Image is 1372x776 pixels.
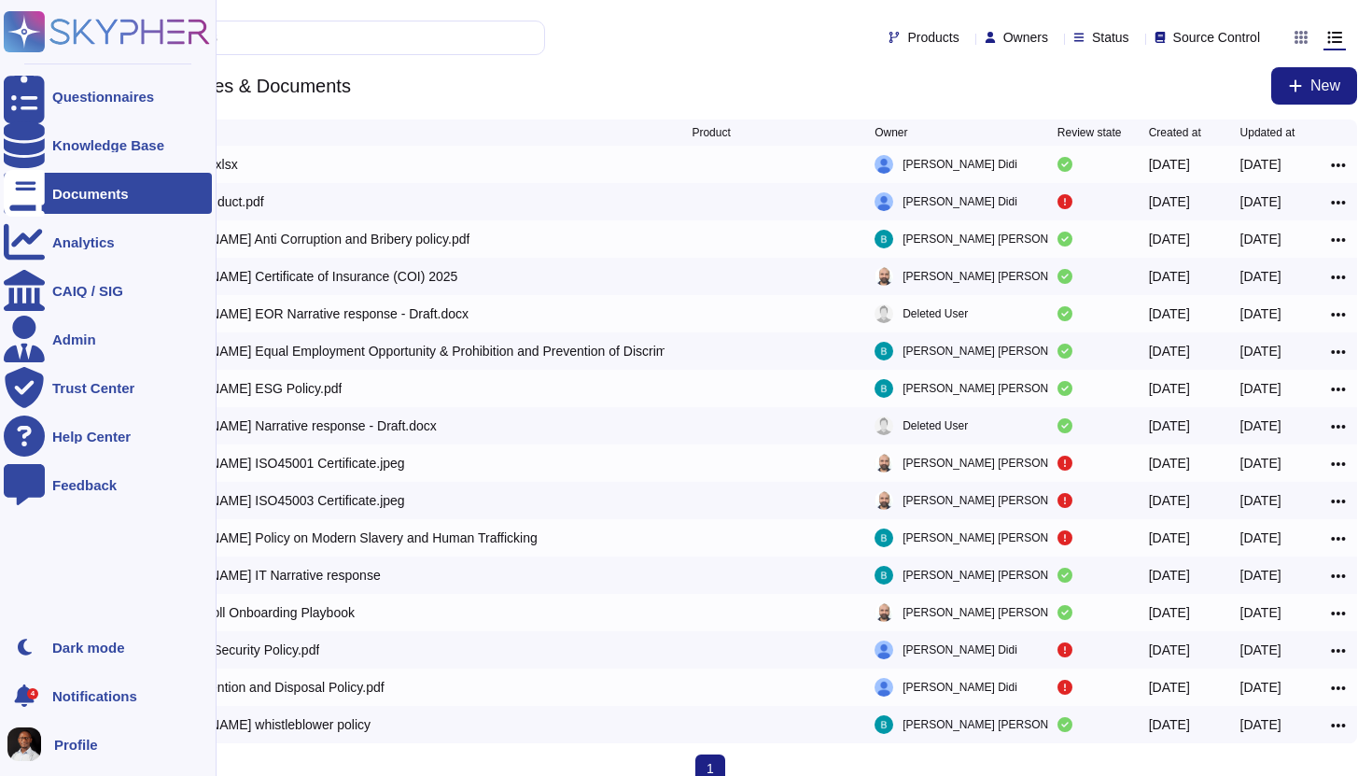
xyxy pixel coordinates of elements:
[875,342,893,360] img: user
[144,304,469,323] div: [PERSON_NAME] EOR Narrative response - Draft.docx
[903,192,1017,211] span: [PERSON_NAME] Didi
[52,689,137,703] span: Notifications
[1003,31,1048,44] span: Owners
[52,430,131,444] div: Help Center
[1240,454,1281,473] div: [DATE]
[4,124,212,165] a: Knowledge Base
[144,529,537,547] div: [PERSON_NAME] Policy on Modern Slavery and Human Trafficking
[144,678,384,697] div: Record Retention and Disposal Policy.pdf
[1149,304,1190,323] div: [DATE]
[4,270,212,311] a: CAIQ / SIG
[4,724,54,765] button: user
[1271,67,1357,105] button: New
[144,416,437,435] div: [PERSON_NAME] Narrative response - Draft.docx
[1240,127,1295,138] span: Updated at
[903,416,968,435] span: Deleted User
[1149,379,1190,398] div: [DATE]
[1240,304,1281,323] div: [DATE]
[1149,678,1190,697] div: [DATE]
[52,641,125,655] div: Dark mode
[903,678,1017,697] span: [PERSON_NAME] Didi
[52,235,115,249] div: Analytics
[875,416,893,435] img: user
[1149,127,1201,138] span: Created at
[903,529,1090,547] span: [PERSON_NAME] [PERSON_NAME]
[4,367,212,408] a: Trust Center
[1310,78,1340,93] span: New
[144,715,371,734] div: [PERSON_NAME] whistleblower policy
[1240,603,1281,622] div: [DATE]
[144,566,380,585] div: [PERSON_NAME] IT Narrative response
[875,304,893,323] img: user
[875,566,893,585] img: user
[1149,230,1190,248] div: [DATE]
[52,478,117,492] div: Feedback
[1240,230,1281,248] div: [DATE]
[1149,342,1190,360] div: [DATE]
[52,187,129,201] div: Documents
[875,715,893,734] img: user
[903,342,1090,360] span: [PERSON_NAME] [PERSON_NAME]
[903,603,1090,622] span: [PERSON_NAME] [PERSON_NAME]
[1240,267,1281,286] div: [DATE]
[903,715,1090,734] span: [PERSON_NAME] [PERSON_NAME]
[74,21,544,54] input: Search by keywords
[1149,603,1190,622] div: [DATE]
[1240,566,1281,585] div: [DATE]
[144,379,342,398] div: [PERSON_NAME] ESG Policy.pdf
[903,454,1090,473] span: [PERSON_NAME] [PERSON_NAME]
[692,127,730,138] span: Product
[875,155,893,174] img: user
[1149,491,1190,510] div: [DATE]
[4,416,212,457] a: Help Center
[4,464,212,505] a: Feedback
[1149,715,1190,734] div: [DATE]
[160,72,360,100] span: Policies & Documents
[875,127,907,138] span: Owner
[875,641,893,659] img: user
[1240,416,1281,435] div: [DATE]
[1092,31,1129,44] span: Status
[144,641,319,659] div: Information Security Policy.pdf
[875,603,893,622] img: user
[903,304,968,323] span: Deleted User
[1240,342,1281,360] div: [DATE]
[1149,454,1190,473] div: [DATE]
[144,342,665,360] div: [PERSON_NAME] Equal Employment Opportunity & Prohibition and Prevention of Discrimination, Harass...
[1240,379,1281,398] div: [DATE]
[903,267,1090,286] span: [PERSON_NAME] [PERSON_NAME]
[52,332,96,346] div: Admin
[4,173,212,214] a: Documents
[875,678,893,697] img: user
[903,641,1017,659] span: [PERSON_NAME] Didi
[144,230,469,248] div: [PERSON_NAME] Anti Corruption and Bribery policy.pdf
[1173,31,1260,44] span: Source Control
[1240,678,1281,697] div: [DATE]
[1240,529,1281,547] div: [DATE]
[1149,566,1190,585] div: [DATE]
[903,379,1090,398] span: [PERSON_NAME] [PERSON_NAME]
[144,454,404,473] div: [PERSON_NAME] ISO45001 Certificate.jpeg
[1149,267,1190,286] div: [DATE]
[144,491,404,510] div: [PERSON_NAME] ISO45003 Certificate.jpeg
[4,221,212,262] a: Analytics
[1240,192,1281,211] div: [DATE]
[52,284,123,298] div: CAIQ / SIG
[1149,155,1190,174] div: [DATE]
[875,454,893,473] img: user
[4,318,212,360] a: Admin
[52,90,154,104] div: Questionnaires
[27,688,38,699] div: 4
[1240,491,1281,510] div: [DATE]
[1149,192,1190,211] div: [DATE]
[903,566,1090,585] span: [PERSON_NAME] [PERSON_NAME]
[4,76,212,117] a: Questionnaires
[1240,155,1281,174] div: [DATE]
[1240,641,1281,659] div: [DATE]
[1057,127,1122,138] span: Review state
[1149,641,1190,659] div: [DATE]
[903,155,1017,174] span: [PERSON_NAME] Didi
[875,491,893,510] img: user
[144,267,457,286] div: [PERSON_NAME] Certificate of Insurance (COI) 2025
[1149,529,1190,547] div: [DATE]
